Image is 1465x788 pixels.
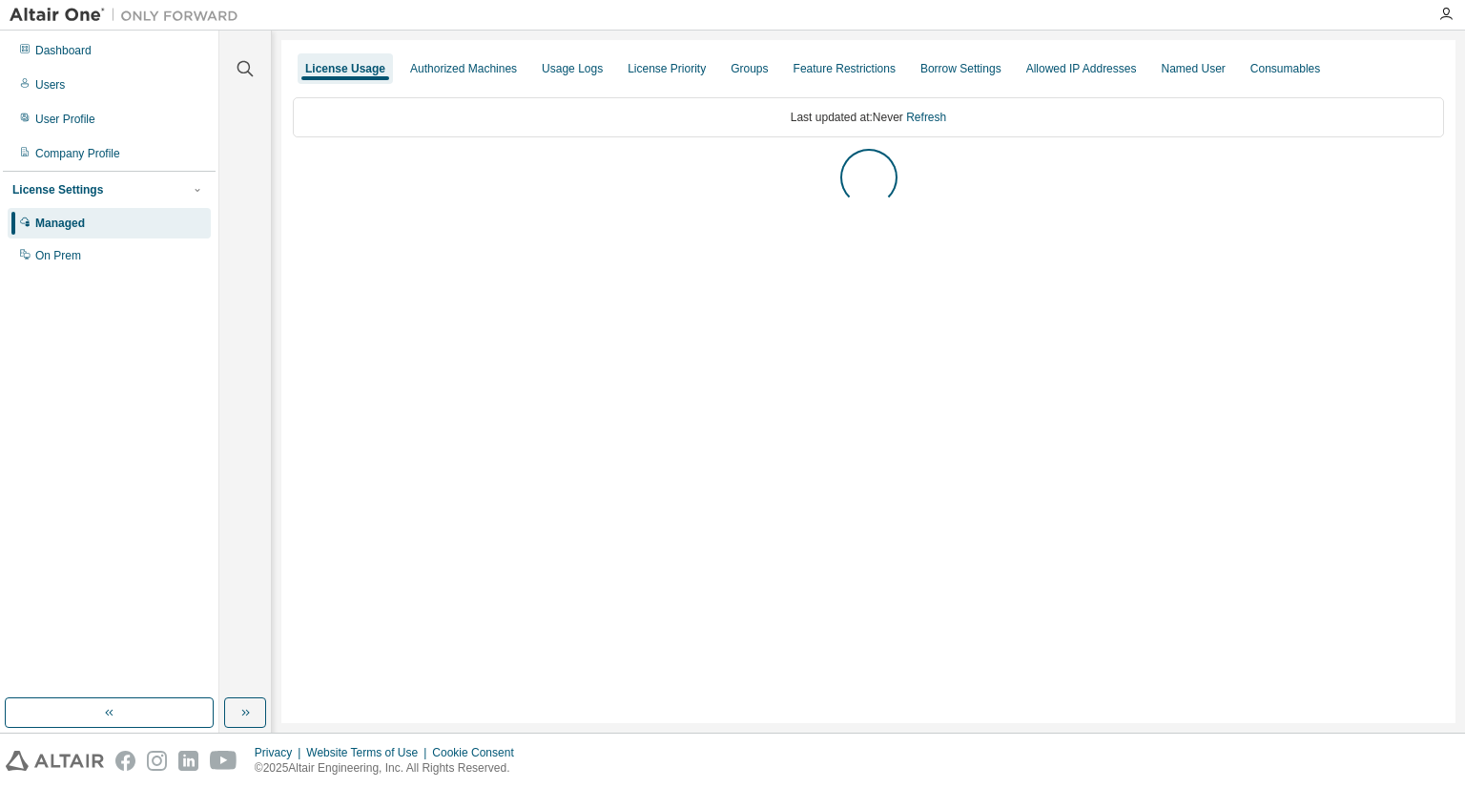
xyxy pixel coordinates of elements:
div: Authorized Machines [410,61,517,76]
div: Managed [35,216,85,231]
img: altair_logo.svg [6,751,104,771]
img: Altair One [10,6,248,25]
div: Cookie Consent [432,745,525,760]
div: License Priority [628,61,706,76]
div: Groups [731,61,768,76]
img: instagram.svg [147,751,167,771]
div: User Profile [35,112,95,127]
div: License Settings [12,182,103,197]
div: License Usage [305,61,385,76]
div: Company Profile [35,146,120,161]
div: Allowed IP Addresses [1026,61,1137,76]
div: Named User [1161,61,1225,76]
div: Usage Logs [542,61,603,76]
div: Dashboard [35,43,92,58]
div: Feature Restrictions [794,61,896,76]
div: Last updated at: Never [293,97,1444,137]
img: youtube.svg [210,751,237,771]
a: Refresh [906,111,946,124]
img: facebook.svg [115,751,135,771]
div: Users [35,77,65,93]
div: Consumables [1250,61,1320,76]
img: linkedin.svg [178,751,198,771]
p: © 2025 Altair Engineering, Inc. All Rights Reserved. [255,760,526,777]
div: On Prem [35,248,81,263]
div: Website Terms of Use [306,745,432,760]
div: Borrow Settings [920,61,1001,76]
div: Privacy [255,745,306,760]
